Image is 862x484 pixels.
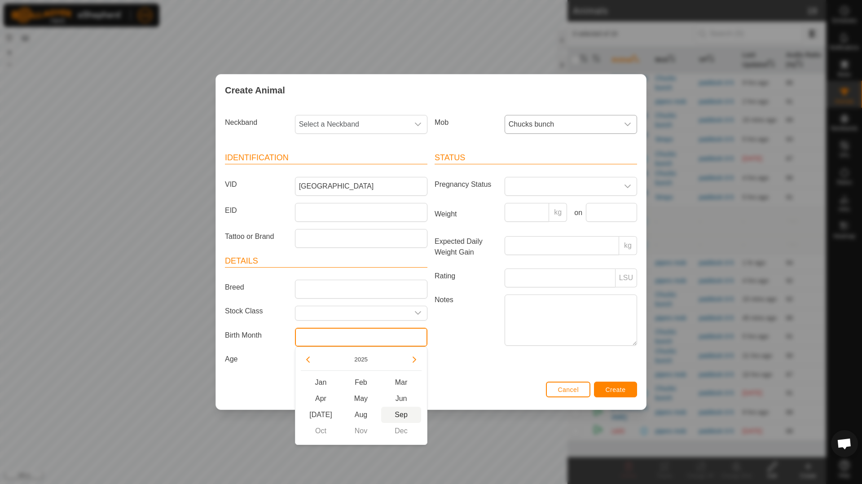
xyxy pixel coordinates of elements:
[571,207,582,218] label: on
[351,354,371,365] button: Choose Year
[606,386,626,393] span: Create
[431,177,501,192] label: Pregnancy Status
[558,386,579,393] span: Cancel
[616,268,637,287] p-inputgroup-addon: LSU
[221,177,291,192] label: VID
[221,354,291,365] label: Age
[341,407,381,423] span: Aug
[341,391,381,407] span: May
[301,391,341,407] span: Apr
[225,84,285,97] span: Create Animal
[225,152,427,164] header: Identification
[431,295,501,345] label: Notes
[381,374,422,391] span: Mar
[221,280,291,295] label: Breed
[619,115,637,133] div: dropdown trigger
[594,382,637,397] button: Create
[831,430,858,457] a: Open chat
[221,115,291,130] label: Neckband
[431,236,501,258] label: Expected Daily Weight Gain
[221,203,291,218] label: EID
[341,374,381,391] span: Feb
[221,328,291,343] label: Birth Month
[295,347,427,445] div: Choose Date
[221,229,291,244] label: Tattoo or Brand
[546,382,590,397] button: Cancel
[619,177,637,195] div: dropdown trigger
[381,391,422,407] span: Jun
[301,374,341,391] span: Jan
[407,352,422,367] button: Next Year
[431,268,501,284] label: Rating
[619,236,637,255] p-inputgroup-addon: kg
[295,115,409,133] span: Select a Neckband
[225,255,427,268] header: Details
[301,407,341,423] span: [DATE]
[435,152,637,164] header: Status
[505,115,619,133] span: Chucks bunch
[409,115,427,133] div: dropdown trigger
[409,306,427,320] div: dropdown trigger
[301,352,315,367] button: Previous Year
[381,407,422,423] span: Sep
[431,203,501,225] label: Weight
[549,203,567,222] p-inputgroup-addon: kg
[431,115,501,130] label: Mob
[221,306,291,317] label: Stock Class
